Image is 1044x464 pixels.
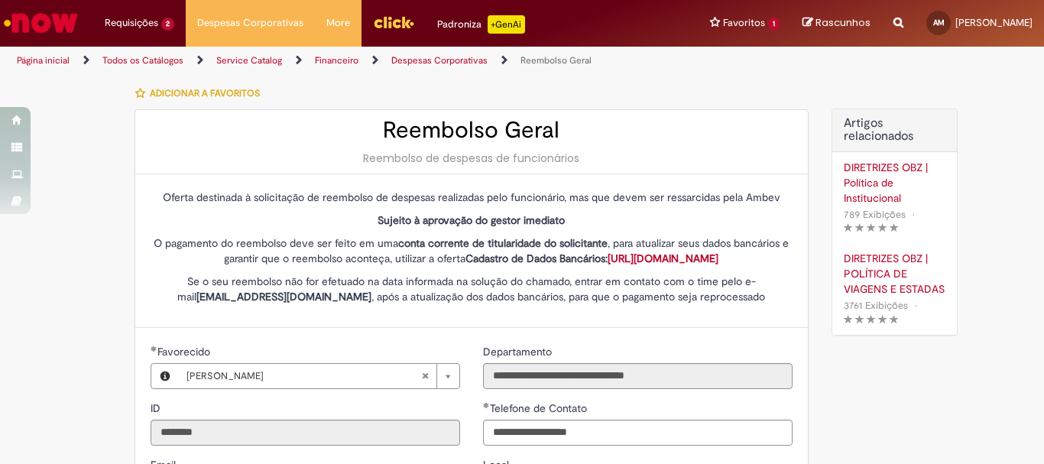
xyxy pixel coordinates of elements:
[488,15,525,34] p: +GenAi
[483,402,490,408] span: Obrigatório Preenchido
[955,16,1033,29] span: [PERSON_NAME]
[844,299,908,312] span: 3761 Exibições
[151,151,793,166] div: Reembolso de despesas de funcionários
[413,364,436,388] abbr: Limpar campo Favorecido
[483,363,793,389] input: Departamento
[315,54,358,67] a: Financeiro
[723,15,765,31] span: Favoritos
[11,47,685,75] ul: Trilhas de página
[844,251,945,297] a: DIRETRIZES OBZ | POLÍTICA DE VIAGENS E ESTADAS
[151,274,793,304] p: Se o seu reembolso não for efetuado na data informada na solução do chamado, entrar em contato co...
[391,54,488,67] a: Despesas Corporativas
[483,420,793,446] input: Telefone de Contato
[151,346,157,352] span: Obrigatório Preenchido
[490,401,590,415] span: Telefone de Contato
[151,401,164,416] label: Somente leitura - ID
[802,16,871,31] a: Rascunhos
[161,18,174,31] span: 2
[17,54,70,67] a: Página inicial
[196,290,371,303] strong: [EMAIL_ADDRESS][DOMAIN_NAME]
[151,420,460,446] input: ID
[151,190,793,205] p: Oferta destinada à solicitação de reembolso de despesas realizadas pelo funcionário, mas que deve...
[151,401,164,415] span: Somente leitura - ID
[844,208,906,221] span: 789 Exibições
[157,345,213,359] span: Necessários - Favorecido
[197,15,303,31] span: Despesas Corporativas
[844,117,945,144] h3: Artigos relacionados
[326,15,350,31] span: More
[483,344,555,359] label: Somente leitura - Departamento
[2,8,80,38] img: ServiceNow
[844,160,945,206] a: DIRETRIZES OBZ | Política de Institucional
[815,15,871,30] span: Rascunhos
[105,15,158,31] span: Requisições
[151,118,793,143] h2: Reembolso Geral
[179,364,459,388] a: [PERSON_NAME]Limpar campo Favorecido
[150,87,260,99] span: Adicionar a Favoritos
[398,236,608,250] strong: conta corrente de titularidade do solicitante
[151,235,793,266] p: O pagamento do reembolso deve ser feito em uma , para atualizar seus dados bancários e garantir q...
[373,11,414,34] img: click_logo_yellow_360x200.png
[216,54,282,67] a: Service Catalog
[909,204,918,225] span: •
[151,364,179,388] button: Favorecido, Visualizar este registro Antonio Arruda Marques
[437,15,525,34] div: Padroniza
[911,295,920,316] span: •
[933,18,945,28] span: AM
[768,18,780,31] span: 1
[102,54,183,67] a: Todos os Catálogos
[465,251,718,265] strong: Cadastro de Dados Bancários:
[520,54,592,67] a: Reembolso Geral
[608,251,718,265] a: [URL][DOMAIN_NAME]
[135,77,268,109] button: Adicionar a Favoritos
[186,364,421,388] span: [PERSON_NAME]
[378,213,565,227] strong: Sujeito à aprovação do gestor imediato
[483,345,555,359] span: Somente leitura - Departamento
